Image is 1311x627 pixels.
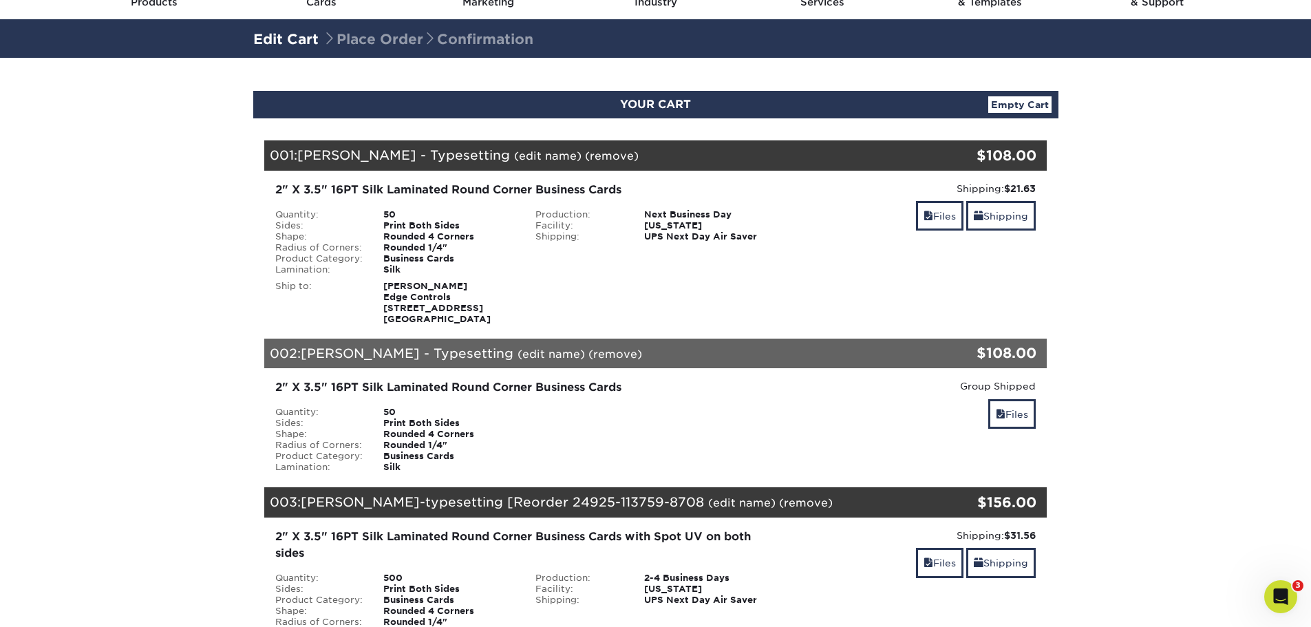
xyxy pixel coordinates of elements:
[275,379,776,396] div: 2" X 3.5" 16PT Silk Laminated Round Corner Business Cards
[1004,183,1036,194] strong: $21.63
[916,201,963,231] a: Files
[373,220,525,231] div: Print Both Sides
[265,264,374,275] div: Lamination:
[265,584,374,595] div: Sides:
[525,595,634,606] div: Shipping:
[373,209,525,220] div: 50
[1264,580,1297,613] iframe: Intercom live chat
[265,242,374,253] div: Radius of Corners:
[974,557,983,568] span: shipping
[383,281,491,324] strong: [PERSON_NAME] Edge Controls [STREET_ADDRESS] [GEOGRAPHIC_DATA]
[924,211,933,222] span: files
[373,584,525,595] div: Print Both Sides
[996,409,1005,420] span: files
[275,529,776,562] div: 2" X 3.5" 16PT Silk Laminated Round Corner Business Cards with Spot UV on both sides
[373,242,525,253] div: Rounded 1/4"
[297,147,510,162] span: [PERSON_NAME] - Typesetting
[916,548,963,577] a: Files
[275,182,776,198] div: 2" X 3.5" 16PT Silk Laminated Round Corner Business Cards
[1292,580,1303,591] span: 3
[525,209,634,220] div: Production:
[265,573,374,584] div: Quantity:
[988,399,1036,429] a: Files
[634,584,786,595] div: [US_STATE]
[373,253,525,264] div: Business Cards
[588,348,642,361] a: (remove)
[265,407,374,418] div: Quantity:
[373,573,525,584] div: 500
[265,429,374,440] div: Shape:
[924,557,933,568] span: files
[525,220,634,231] div: Facility:
[253,31,319,47] a: Edit Cart
[634,220,786,231] div: [US_STATE]
[265,253,374,264] div: Product Category:
[620,98,691,111] span: YOUR CART
[373,264,525,275] div: Silk
[265,220,374,231] div: Sides:
[265,209,374,220] div: Quantity:
[265,451,374,462] div: Product Category:
[518,348,585,361] a: (edit name)
[265,606,374,617] div: Shape:
[301,494,704,509] span: [PERSON_NAME]-typesetting [Reorder 24925-113759-8708
[265,418,374,429] div: Sides:
[265,281,374,325] div: Ship to:
[264,487,917,518] div: 003:
[1004,530,1036,541] strong: $31.56
[373,462,525,473] div: Silk
[796,379,1036,393] div: Group Shipped
[265,595,374,606] div: Product Category:
[265,462,374,473] div: Lamination:
[373,606,525,617] div: Rounded 4 Corners
[634,573,786,584] div: 2-4 Business Days
[525,573,634,584] div: Production:
[373,407,525,418] div: 50
[796,182,1036,195] div: Shipping:
[917,145,1037,166] div: $108.00
[966,548,1036,577] a: Shipping
[265,440,374,451] div: Radius of Corners:
[917,343,1037,363] div: $108.00
[265,231,374,242] div: Shape:
[373,231,525,242] div: Rounded 4 Corners
[634,209,786,220] div: Next Business Day
[323,31,533,47] span: Place Order Confirmation
[779,496,833,509] a: (remove)
[525,231,634,242] div: Shipping:
[373,595,525,606] div: Business Cards
[988,96,1052,113] a: Empty Cart
[373,440,525,451] div: Rounded 1/4"
[514,149,582,162] a: (edit name)
[373,451,525,462] div: Business Cards
[634,595,786,606] div: UPS Next Day Air Saver
[301,346,513,361] span: [PERSON_NAME] - Typesetting
[264,339,917,369] div: 002:
[585,149,639,162] a: (remove)
[373,418,525,429] div: Print Both Sides
[974,211,983,222] span: shipping
[373,429,525,440] div: Rounded 4 Corners
[796,529,1036,542] div: Shipping:
[708,496,776,509] a: (edit name)
[966,201,1036,231] a: Shipping
[917,492,1037,513] div: $156.00
[634,231,786,242] div: UPS Next Day Air Saver
[525,584,634,595] div: Facility:
[264,140,917,171] div: 001:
